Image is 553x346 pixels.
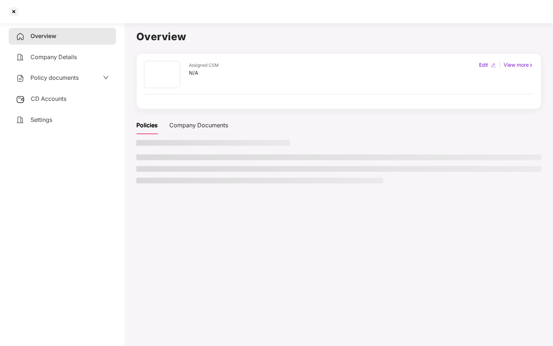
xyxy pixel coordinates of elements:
div: | [498,61,502,69]
span: CD Accounts [31,95,66,102]
div: Assigned CSM [189,62,219,69]
div: Policies [136,121,158,130]
img: svg+xml;base64,PHN2ZyB3aWR0aD0iMjUiIGhlaWdodD0iMjQiIHZpZXdCb3g9IjAgMCAyNSAyNCIgZmlsbD0ibm9uZSIgeG... [16,95,25,104]
div: View more [502,61,535,69]
span: Settings [30,116,52,123]
img: svg+xml;base64,PHN2ZyB4bWxucz0iaHR0cDovL3d3dy53My5vcmcvMjAwMC9zdmciIHdpZHRoPSIyNCIgaGVpZ2h0PSIyNC... [16,74,25,83]
img: svg+xml;base64,PHN2ZyB4bWxucz0iaHR0cDovL3d3dy53My5vcmcvMjAwMC9zdmciIHdpZHRoPSIyNCIgaGVpZ2h0PSIyNC... [16,32,25,41]
span: Overview [30,32,56,40]
h1: Overview [136,29,541,45]
span: Policy documents [30,74,79,81]
img: svg+xml;base64,PHN2ZyB4bWxucz0iaHR0cDovL3d3dy53My5vcmcvMjAwMC9zdmciIHdpZHRoPSIyNCIgaGVpZ2h0PSIyNC... [16,116,25,124]
span: down [103,75,109,81]
div: Edit [478,61,490,69]
img: editIcon [491,63,496,68]
span: Company Details [30,53,77,61]
img: rightIcon [529,63,534,68]
div: N/A [189,69,219,77]
img: svg+xml;base64,PHN2ZyB4bWxucz0iaHR0cDovL3d3dy53My5vcmcvMjAwMC9zdmciIHdpZHRoPSIyNCIgaGVpZ2h0PSIyNC... [16,53,25,62]
div: Company Documents [169,121,228,130]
